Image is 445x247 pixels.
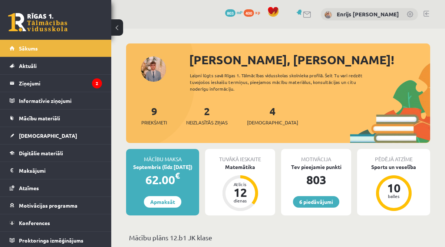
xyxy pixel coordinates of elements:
span: 400 [244,9,254,17]
a: Motivācijas programma [10,197,102,214]
a: Aktuāli [10,57,102,74]
legend: Ziņojumi [19,75,102,92]
legend: Informatīvie ziņojumi [19,92,102,109]
a: 6 piedāvājumi [293,196,339,208]
a: [DEMOGRAPHIC_DATA] [10,127,102,144]
a: Sākums [10,40,102,57]
span: 803 [225,9,235,17]
p: Mācību plāns 12.b1 JK klase [129,233,427,243]
span: Motivācijas programma [19,202,78,209]
a: Mācību materiāli [10,110,102,127]
div: Laipni lūgts savā Rīgas 1. Tālmācības vidusskolas skolnieka profilā. Šeit Tu vari redzēt tuvojošo... [190,72,372,92]
span: Atzīmes [19,185,39,191]
span: Priekšmeti [141,119,167,126]
span: € [175,170,180,181]
a: 803 mP [225,9,243,15]
a: Ziņojumi2 [10,75,102,92]
span: Sākums [19,45,38,52]
div: Mācību maksa [126,149,199,163]
span: mP [237,9,243,15]
span: [DEMOGRAPHIC_DATA] [247,119,298,126]
span: Digitālie materiāli [19,150,63,156]
span: [DEMOGRAPHIC_DATA] [19,132,77,139]
span: Mācību materiāli [19,115,60,121]
div: [PERSON_NAME], [PERSON_NAME]! [189,51,430,69]
a: Matemātika Atlicis 12 dienas [205,163,275,212]
a: 2Neizlasītās ziņas [186,104,228,126]
div: dienas [229,198,251,203]
div: balles [383,194,405,198]
a: Sports un veselība 10 balles [357,163,430,212]
div: Sports un veselība [357,163,430,171]
span: Konferences [19,220,50,226]
div: 12 [229,186,251,198]
div: Atlicis [229,182,251,186]
div: Septembris (līdz [DATE]) [126,163,199,171]
a: Maksājumi [10,162,102,179]
a: 4[DEMOGRAPHIC_DATA] [247,104,298,126]
div: Motivācija [281,149,351,163]
a: 400 xp [244,9,264,15]
div: Pēdējā atzīme [357,149,430,163]
a: 9Priekšmeti [141,104,167,126]
div: Matemātika [205,163,275,171]
img: Enrijs Patriks Jefimovs [324,11,332,19]
a: Konferences [10,214,102,231]
span: Aktuāli [19,62,37,69]
a: Apmaksāt [144,196,181,208]
a: Informatīvie ziņojumi [10,92,102,109]
a: Atzīmes [10,179,102,196]
div: Tev pieejamie punkti [281,163,351,171]
a: Rīgas 1. Tālmācības vidusskola [8,13,67,32]
span: Proktoringa izmēģinājums [19,237,83,244]
div: 803 [281,171,351,189]
i: 2 [92,78,102,88]
span: Neizlasītās ziņas [186,119,228,126]
div: Tuvākā ieskaite [205,149,275,163]
legend: Maksājumi [19,162,102,179]
a: Enrijs [PERSON_NAME] [337,10,399,18]
span: xp [255,9,260,15]
div: 62.00 [126,171,199,189]
div: 10 [383,182,405,194]
a: Digitālie materiāli [10,144,102,162]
